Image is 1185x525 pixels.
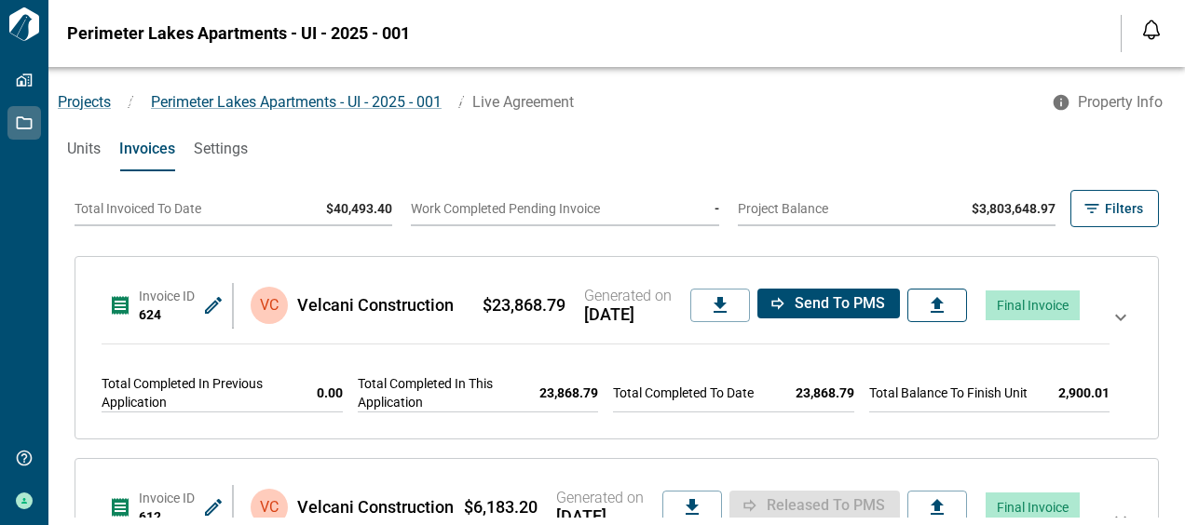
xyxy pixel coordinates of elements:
[139,491,195,505] span: Invoice ID
[411,201,600,216] span: Work Completed Pending Invoice
[997,298,1069,313] span: Final Invoice
[738,201,828,216] span: Project Balance
[997,500,1069,515] span: Final Invoice
[326,201,392,216] span: $40,493.40
[972,201,1056,216] span: $3,803,648.97
[472,93,574,111] span: Live Agreement
[613,384,754,402] span: Total Completed To Date
[1070,190,1159,227] button: Filters
[796,384,854,402] span: 23,868.79
[464,498,538,517] span: $6,183.20
[1078,93,1163,112] span: Property Info
[139,289,195,303] span: Invoice ID
[757,289,900,318] button: Send to PMS
[1137,15,1166,45] button: Open notification feed
[48,127,1185,171] div: base tabs
[94,272,1139,424] div: Invoice ID624VCVelcani Construction$23,868.79Generated on[DATE]Send to PMSFinal InvoiceTotal Comp...
[260,294,279,316] p: VC
[67,24,410,43] span: Perimeter Lakes Apartments - UI - 2025 - 001
[1041,86,1178,119] button: Property Info
[260,496,279,518] p: VC
[139,509,161,524] span: 612
[584,287,672,305] span: Generated on
[67,140,101,158] span: Units
[119,140,175,158] span: Invoices
[795,294,885,313] span: Send to PMS
[1105,199,1143,218] span: Filters
[483,296,565,315] span: $23,868.79
[358,374,511,411] span: Total Completed In This Application
[102,374,287,411] span: Total Completed In Previous Application
[869,384,1028,402] span: Total Balance To Finish Unit
[584,305,672,324] span: [DATE]
[75,201,201,216] span: Total Invoiced To Date
[194,140,248,158] span: Settings
[715,201,719,216] span: -
[48,91,1041,114] nav: breadcrumb
[1058,384,1110,402] span: 2,900.01
[58,93,111,111] a: Projects
[151,93,442,111] span: Perimeter Lakes Apartments - UI - 2025 - 001
[556,489,644,507] span: Generated on
[139,307,161,322] span: 624
[297,498,454,517] span: Velcani Construction
[317,384,343,402] span: 0.00
[297,296,454,315] span: Velcani Construction
[539,384,598,402] span: 23,868.79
